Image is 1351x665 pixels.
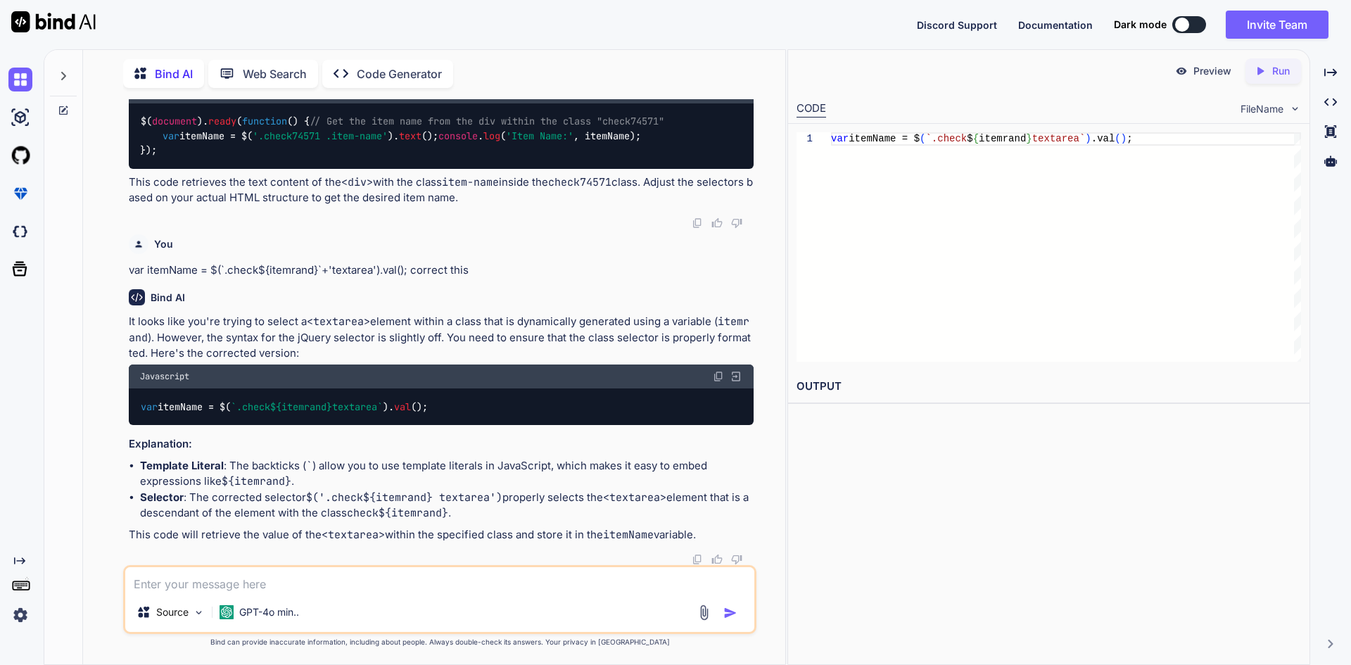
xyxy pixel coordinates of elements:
[8,182,32,205] img: premium
[140,400,429,414] code: itemName = $( ). ();
[438,129,478,142] span: console
[1018,19,1093,31] span: Documentation
[1091,133,1115,144] span: .val
[8,106,32,129] img: ai-studio
[156,605,189,619] p: Source
[307,315,370,329] code: <textarea>
[310,115,664,128] span: // Get the item name from the div within the class "check74571"
[917,18,997,32] button: Discord Support
[140,490,184,504] strong: Selector
[696,604,712,621] img: attachment
[140,458,754,490] li: : The backticks ( ) allow you to use template literals in JavaScript, which makes it easy to embe...
[220,605,234,619] img: GPT-4o mini
[129,527,754,543] p: This code will retrieve the value of the within the specified class and store it in the variable.
[1272,64,1290,78] p: Run
[972,133,978,144] span: {
[711,554,723,565] img: like
[692,217,703,229] img: copy
[253,129,388,142] span: '.check74571 .item-name'
[917,19,997,31] span: Discord Support
[967,133,972,144] span: $
[1193,64,1231,78] p: Preview
[1114,18,1167,32] span: Dark mode
[140,371,189,382] span: Javascript
[140,490,754,521] li: : The corrected selector properly selects the element that is a descendant of the element with th...
[1127,133,1132,144] span: ;
[979,133,1026,144] span: itemrand
[442,175,499,189] code: item-name
[1289,103,1301,115] img: chevron down
[242,115,287,128] span: function
[1018,18,1093,32] button: Documentation
[849,133,920,144] span: itemName = $
[243,65,307,82] p: Web Search
[140,459,224,472] strong: Template Literal
[1175,65,1188,77] img: preview
[788,370,1309,403] h2: OUTPUT
[1226,11,1328,39] button: Invite Team
[399,129,421,142] span: text
[357,65,442,82] p: Code Generator
[239,605,299,619] p: GPT-4o min..
[1115,133,1120,144] span: (
[8,144,32,167] img: githubLight
[731,217,742,229] img: dislike
[129,315,749,345] code: itemrand
[306,459,312,473] code: `
[222,474,291,488] code: ${itemrand}
[731,554,742,565] img: dislike
[306,490,502,505] code: $('.check${itemrand} textarea')
[394,400,411,413] span: val
[140,114,664,158] code: $( ). ( ( ) { itemName = $( ). (); . ( , itemName); });
[11,11,96,32] img: Bind AI
[603,490,666,505] code: <textarea>
[155,65,193,82] p: Bind AI
[8,220,32,243] img: darkCloudIdeIcon
[1120,133,1126,144] span: )
[341,175,373,189] code: <div>
[692,554,703,565] img: copy
[270,400,332,413] span: ${itemrand}
[154,237,173,251] h6: You
[193,607,205,619] img: Pick Models
[141,400,158,413] span: var
[1032,133,1085,144] span: textarea`
[347,506,448,520] code: check${itemrand}
[129,262,754,279] p: var itemName = $(`.check${itemrand}`+'textarea').val(); correct this
[730,370,742,383] img: Open in Browser
[322,528,385,542] code: <textarea>
[8,603,32,627] img: settings
[920,133,925,144] span: (
[831,133,849,144] span: var
[797,101,826,118] div: CODE
[8,68,32,91] img: chat
[152,115,197,128] span: document
[548,175,611,189] code: check74571
[603,528,654,542] code: itemName
[711,217,723,229] img: like
[231,400,383,413] span: `.check textarea`
[129,436,754,452] h3: Explanation:
[208,115,236,128] span: ready
[925,133,967,144] span: `.check
[797,132,813,146] div: 1
[506,129,573,142] span: 'Item Name:'
[713,371,724,382] img: copy
[483,129,500,142] span: log
[723,606,737,620] img: icon
[1085,133,1091,144] span: )
[129,175,754,206] p: This code retrieves the text content of the with the class inside the class. Adjust the selectors...
[151,291,185,305] h6: Bind AI
[129,314,754,362] p: It looks like you're trying to select a element within a class that is dynamically generated usin...
[123,637,756,647] p: Bind can provide inaccurate information, including about people. Always double-check its answers....
[163,129,179,142] span: var
[1241,102,1283,116] span: FileName
[1026,133,1032,144] span: }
